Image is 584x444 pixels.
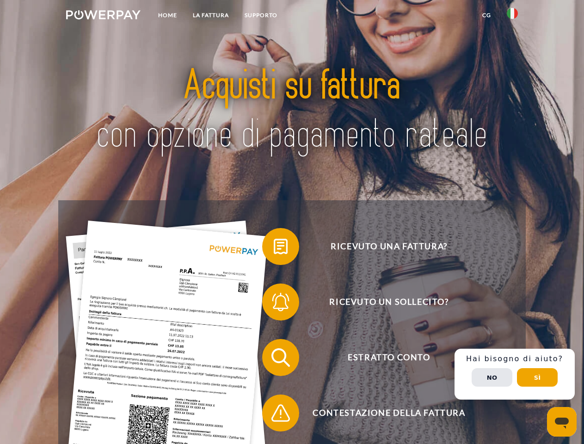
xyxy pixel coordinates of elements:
button: Estratto conto [262,339,503,376]
img: title-powerpay_it.svg [88,44,496,177]
span: Contestazione della fattura [276,395,502,432]
button: Contestazione della fattura [262,395,503,432]
span: Ricevuto una fattura? [276,228,502,265]
a: Supporto [237,7,285,24]
h3: Hai bisogno di aiuto? [460,354,569,364]
span: Estratto conto [276,339,502,376]
div: Schnellhilfe [455,349,575,400]
a: CG [474,7,499,24]
a: LA FATTURA [185,7,237,24]
button: Sì [517,368,558,387]
a: Home [150,7,185,24]
iframe: Pulsante per aprire la finestra di messaggistica [547,407,577,437]
button: No [472,368,512,387]
img: qb_search.svg [269,346,292,369]
img: it [507,8,518,19]
button: Ricevuto una fattura? [262,228,503,265]
img: logo-powerpay-white.svg [66,10,141,19]
img: qb_bell.svg [269,290,292,314]
span: Ricevuto un sollecito? [276,284,502,321]
button: Ricevuto un sollecito? [262,284,503,321]
img: qb_warning.svg [269,401,292,425]
img: qb_bill.svg [269,235,292,258]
